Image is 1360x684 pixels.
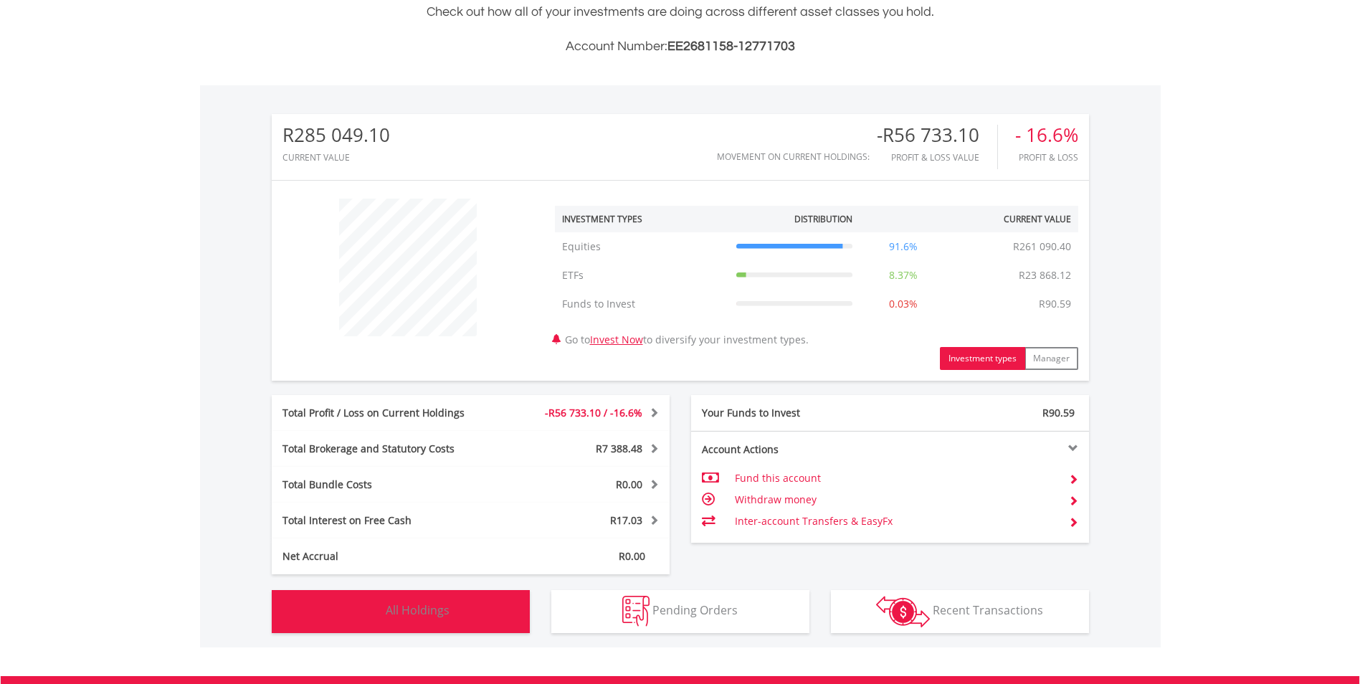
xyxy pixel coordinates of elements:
[933,602,1043,618] span: Recent Transactions
[545,406,642,419] span: -R56 733.10 / -16.6%
[619,549,645,563] span: R0.00
[860,290,947,318] td: 0.03%
[282,153,390,162] div: CURRENT VALUE
[282,125,390,146] div: R285 049.10
[1032,290,1078,318] td: R90.59
[876,596,930,627] img: transactions-zar-wht.png
[667,39,795,53] span: EE2681158-12771703
[610,513,642,527] span: R17.03
[272,549,504,564] div: Net Accrual
[555,261,729,290] td: ETFs
[596,442,642,455] span: R7 388.48
[877,153,997,162] div: Profit & Loss Value
[1006,232,1078,261] td: R261 090.40
[272,2,1089,57] div: Check out how all of your investments are doing across different asset classes you hold.
[1024,347,1078,370] button: Manager
[272,37,1089,57] h3: Account Number:
[272,478,504,492] div: Total Bundle Costs
[551,590,809,633] button: Pending Orders
[352,596,383,627] img: holdings-wht.png
[386,602,450,618] span: All Holdings
[590,333,643,346] a: Invest Now
[652,602,738,618] span: Pending Orders
[735,467,1057,489] td: Fund this account
[1042,406,1075,419] span: R90.59
[735,510,1057,532] td: Inter-account Transfers & EasyFx
[877,125,997,146] div: -R56 733.10
[947,206,1078,232] th: Current Value
[272,590,530,633] button: All Holdings
[794,213,852,225] div: Distribution
[691,406,890,420] div: Your Funds to Invest
[1015,125,1078,146] div: - 16.6%
[691,442,890,457] div: Account Actions
[1012,261,1078,290] td: R23 868.12
[555,206,729,232] th: Investment Types
[544,191,1089,370] div: Go to to diversify your investment types.
[1015,153,1078,162] div: Profit & Loss
[555,290,729,318] td: Funds to Invest
[860,232,947,261] td: 91.6%
[555,232,729,261] td: Equities
[272,406,504,420] div: Total Profit / Loss on Current Holdings
[272,513,504,528] div: Total Interest on Free Cash
[940,347,1025,370] button: Investment types
[831,590,1089,633] button: Recent Transactions
[272,442,504,456] div: Total Brokerage and Statutory Costs
[860,261,947,290] td: 8.37%
[717,152,870,161] div: Movement on Current Holdings:
[616,478,642,491] span: R0.00
[735,489,1057,510] td: Withdraw money
[622,596,650,627] img: pending_instructions-wht.png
